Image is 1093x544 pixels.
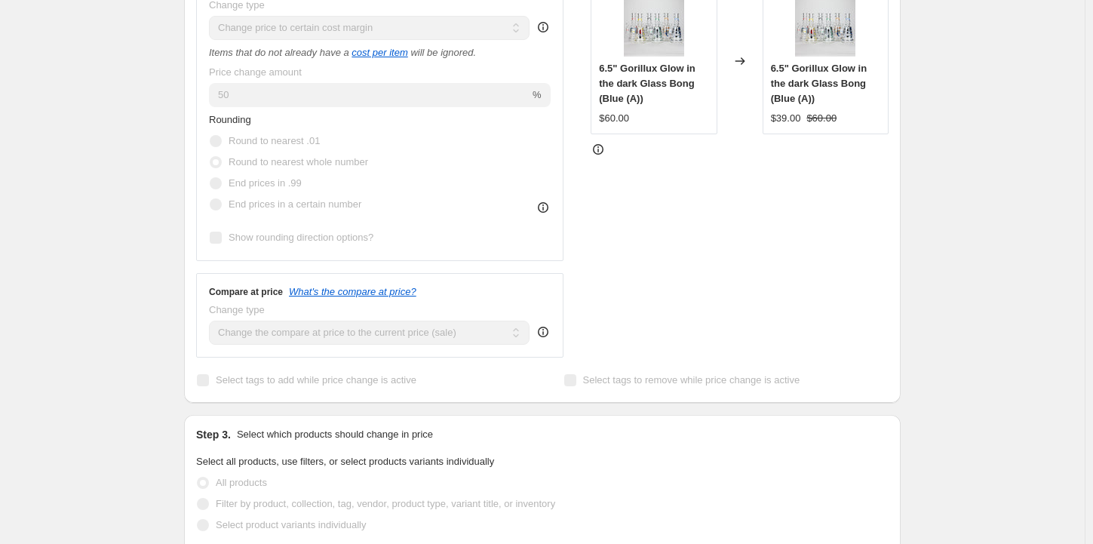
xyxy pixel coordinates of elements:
span: Select product variants individually [216,519,366,530]
span: Price change amount [209,66,302,78]
span: End prices in .99 [229,177,302,189]
span: Filter by product, collection, tag, vendor, product type, variant title, or inventory [216,498,555,509]
a: cost per item [352,47,407,58]
span: Round to nearest whole number [229,156,368,168]
h2: Step 3. [196,427,231,442]
span: % [533,89,542,100]
span: Change type [209,304,265,315]
span: 6.5" Gorillux Glow in the dark Glass Bong (Blue (A)) [771,63,867,104]
div: help [536,20,551,35]
span: Rounding [209,114,251,125]
span: Round to nearest .01 [229,135,320,146]
input: 50 [209,83,530,107]
i: will be ignored. [410,47,476,58]
span: 6.5" Gorillux Glow in the dark Glass Bong (Blue (A)) [599,63,695,104]
h3: Compare at price [209,286,283,298]
div: $39.00 [771,111,801,126]
span: End prices in a certain number [229,198,361,210]
strike: $60.00 [806,111,837,126]
span: Select tags to remove while price change is active [583,374,800,386]
i: Items that do not already have a [209,47,349,58]
span: Select tags to add while price change is active [216,374,416,386]
span: Select all products, use filters, or select products variants individually [196,456,494,467]
span: Show rounding direction options? [229,232,373,243]
div: help [536,324,551,340]
div: $60.00 [599,111,629,126]
span: All products [216,477,267,488]
button: What's the compare at price? [289,286,416,297]
p: Select which products should change in price [237,427,433,442]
